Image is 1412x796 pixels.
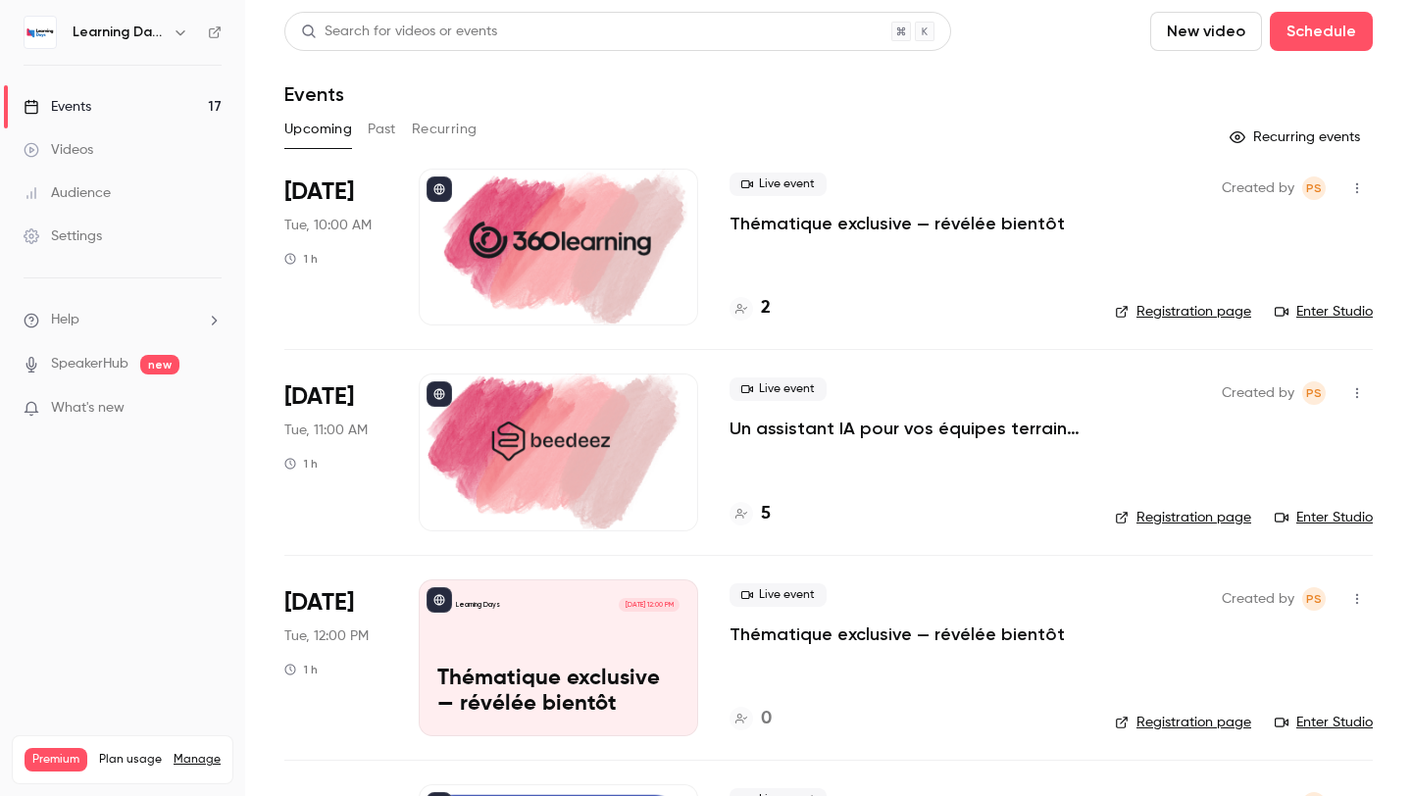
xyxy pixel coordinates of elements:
[730,417,1084,440] a: Un assistant IA pour vos équipes terrain : former, accompagner et transformer l’expérience apprenant
[24,183,111,203] div: Audience
[301,22,497,42] div: Search for videos or events
[730,377,827,401] span: Live event
[24,310,222,330] li: help-dropdown-opener
[1115,508,1251,527] a: Registration page
[284,216,372,235] span: Tue, 10:00 AM
[24,97,91,117] div: Events
[1275,302,1373,322] a: Enter Studio
[51,398,125,419] span: What's new
[284,662,318,677] div: 1 h
[730,295,771,322] a: 2
[761,706,772,732] h4: 0
[412,114,478,145] button: Recurring
[730,706,772,732] a: 0
[284,169,387,325] div: Oct 7 Tue, 10:00 AM (Europe/Paris)
[619,598,679,612] span: [DATE] 12:00 PM
[730,622,1065,646] a: Thématique exclusive — révélée bientôt
[1221,122,1373,153] button: Recurring events
[284,373,387,530] div: Oct 7 Tue, 11:00 AM (Europe/Paris)
[51,354,128,374] a: SpeakerHub
[1302,176,1326,200] span: Prad Selvarajah
[1270,12,1373,51] button: Schedule
[284,587,354,619] span: [DATE]
[73,23,165,42] h6: Learning Days
[1115,713,1251,732] a: Registration page
[456,600,500,610] p: Learning Days
[1306,381,1322,405] span: PS
[1306,176,1322,200] span: PS
[25,748,87,771] span: Premium
[730,583,827,607] span: Live event
[1115,302,1251,322] a: Registration page
[284,176,354,208] span: [DATE]
[1306,587,1322,611] span: PS
[284,421,368,440] span: Tue, 11:00 AM
[1222,176,1294,200] span: Created by
[730,501,771,527] a: 5
[198,400,222,418] iframe: Noticeable Trigger
[284,82,344,106] h1: Events
[174,752,221,768] a: Manage
[730,212,1065,235] a: Thématique exclusive — révélée bientôt
[51,310,79,330] span: Help
[1275,713,1373,732] a: Enter Studio
[284,114,352,145] button: Upcoming
[284,251,318,267] div: 1 h
[24,226,102,246] div: Settings
[419,579,698,736] a: Thématique exclusive — révélée bientôtLearning Days[DATE] 12:00 PMThématique exclusive — révélée ...
[1222,381,1294,405] span: Created by
[730,173,827,196] span: Live event
[368,114,396,145] button: Past
[761,501,771,527] h4: 5
[99,752,162,768] span: Plan usage
[1150,12,1262,51] button: New video
[24,140,93,160] div: Videos
[1302,587,1326,611] span: Prad Selvarajah
[284,381,354,413] span: [DATE]
[1222,587,1294,611] span: Created by
[284,579,387,736] div: Oct 7 Tue, 12:00 PM (Europe/Paris)
[761,295,771,322] h4: 2
[1275,508,1373,527] a: Enter Studio
[25,17,56,48] img: Learning Days
[140,355,179,374] span: new
[284,626,369,646] span: Tue, 12:00 PM
[437,667,680,718] p: Thématique exclusive — révélée bientôt
[1302,381,1326,405] span: Prad Selvarajah
[284,456,318,472] div: 1 h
